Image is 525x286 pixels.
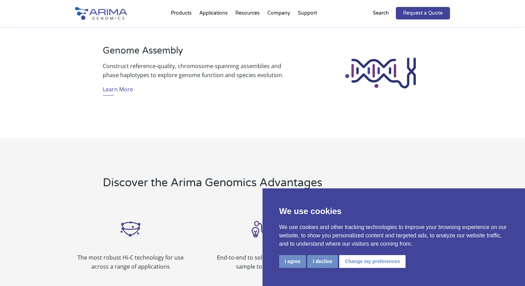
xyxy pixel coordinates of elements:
p: Search [373,9,389,18]
h3: Genome Assembly [103,45,292,62]
img: Arima Hi-C_Icon_Arima Genomics [117,215,144,243]
img: Solutions_Icon_Arima Genomics [249,215,276,243]
p: We use cookies and other tracking technologies to improve your browsing experience on our website... [279,223,508,248]
p: End-to-end to solutions to go from sample to discovery [207,253,318,271]
h2: Discover the Arima Genomics Advantages [103,175,351,196]
button: I decline [307,255,338,268]
img: Genome Assembly_Icon_Arima Genomics [340,52,423,94]
button: I agree [279,255,306,268]
p: The most robust Hi-C technology for use across a range of applications [75,253,186,271]
p: We use cookies [279,205,508,218]
p: Construct reference-quality, chromosome-spanning assemblies and phase haplotypes to explore genom... [103,62,292,80]
a: Request a Quote [396,7,450,19]
a: Learn More [103,85,133,96]
button: Change my preferences [339,255,406,268]
img: Arima-Genomics-logo [75,7,127,20]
